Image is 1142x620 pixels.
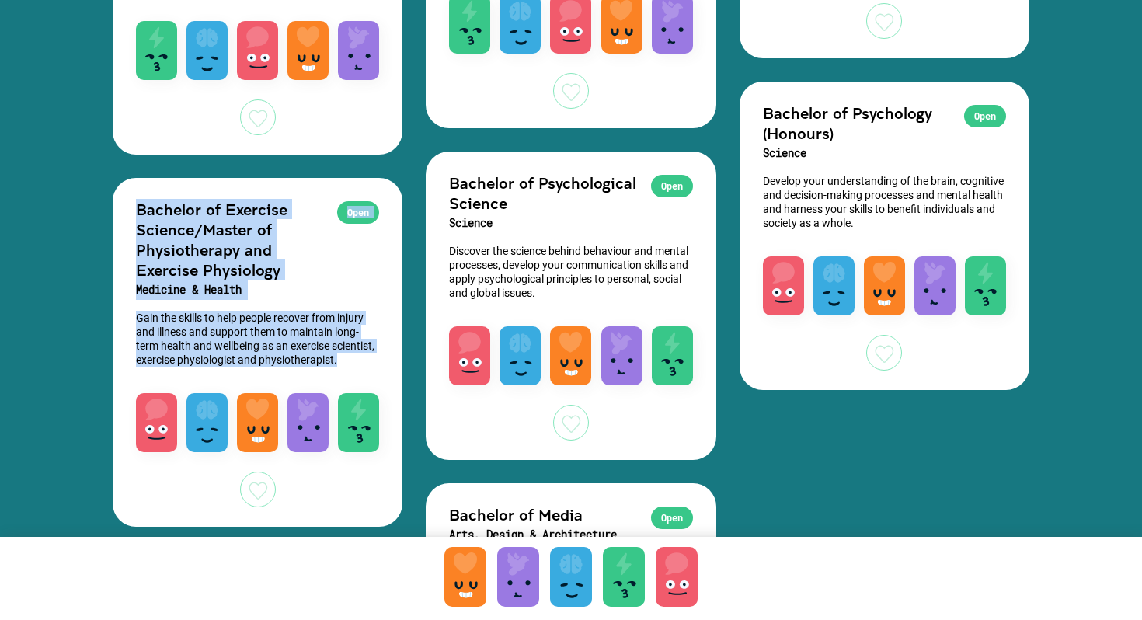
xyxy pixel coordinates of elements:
[740,82,1029,390] a: OpenBachelor of Psychology (Honours)ScienceDevelop your understanding of the brain, cognitive and...
[136,280,379,300] h3: Medicine & Health
[449,244,692,300] p: Discover the science behind behaviour and mental processes, develop your communication skills and...
[763,174,1006,230] p: Develop your understanding of the brain, cognitive and decision-making processes and mental healt...
[449,213,692,233] h3: Science
[763,143,1006,163] h3: Science
[449,504,692,524] h2: Bachelor of Media
[136,199,379,280] h2: Bachelor of Exercise Science/Master of Physiotherapy and Exercise Physiology
[136,311,379,367] p: Gain the skills to help people recover from injury and illness and support them to maintain long-...
[449,524,692,545] h3: Arts, Design & Architecture
[651,175,693,197] div: Open
[337,201,379,224] div: Open
[651,507,693,529] div: Open
[113,178,402,527] a: OpenBachelor of Exercise Science/Master of Physiotherapy and Exercise PhysiologyMedicine & Health...
[449,172,692,213] h2: Bachelor of Psychological Science
[964,105,1006,127] div: Open
[426,152,715,460] a: OpenBachelor of Psychological ScienceScienceDiscover the science behind behaviour and mental proc...
[763,103,1006,143] h2: Bachelor of Psychology (Honours)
